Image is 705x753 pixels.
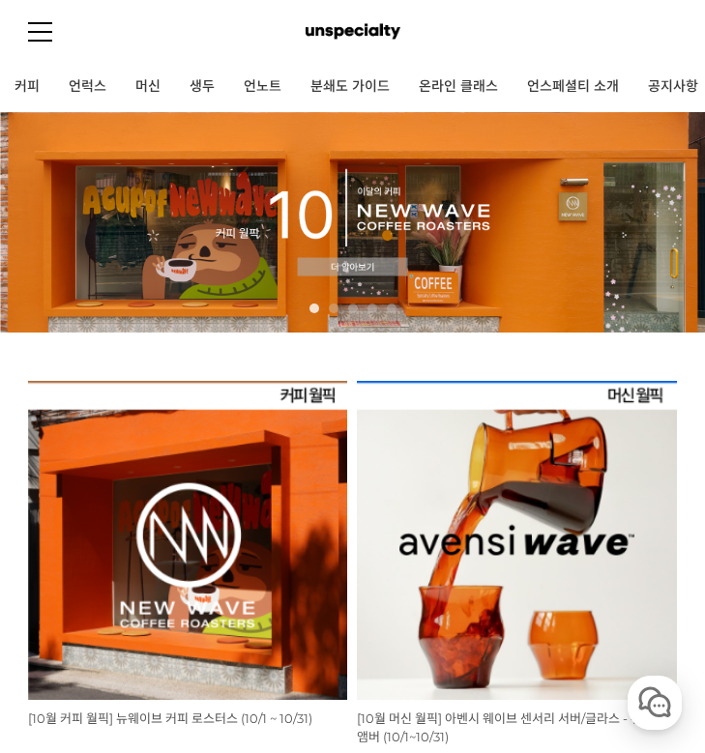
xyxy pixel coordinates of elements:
[121,63,175,111] a: 머신
[357,381,676,700] img: [10월 머신 월픽] 아벤시 웨이브 센서리 서버/글라스 - 뉴컬러 앰버 (10/1~10/31)
[28,381,347,700] img: [10월 커피 월픽] 뉴웨이브 커피 로스터스 (10/1 ~ 10/31)
[329,304,338,313] a: 2
[296,63,404,111] a: 분쇄도 가이드
[387,304,397,313] a: 5
[513,63,633,111] a: 언스페셜티 소개
[28,710,312,726] a: [10월 커피 월픽] 뉴웨이브 커피 로스터스 (10/1 ~ 10/31)
[404,63,513,111] a: 온라인 클래스
[348,304,358,313] a: 3
[309,304,319,313] a: 1
[229,63,296,111] a: 언노트
[367,304,377,313] a: 4
[306,17,399,46] img: 언스페셜티 몰
[54,63,121,111] a: 언럭스
[357,710,665,744] a: [10월 머신 월픽] 아벤시 웨이브 센서리 서버/글라스 - 뉴컬러 앰버 (10/1~10/31)
[175,63,229,111] a: 생두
